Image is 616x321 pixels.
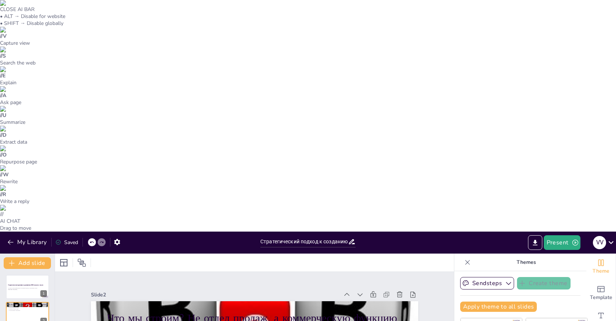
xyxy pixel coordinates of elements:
p: Generated with [URL] [8,289,47,291]
div: Add ready made slides [586,280,616,306]
button: Sendsteps [460,277,514,289]
span: Position [77,258,86,267]
p: Решение бизнес-задач [8,308,47,310]
input: Insert title [260,236,348,247]
p: Themes [473,254,579,271]
button: Apply theme to all slides [460,302,537,312]
p: Коммерческая функция [8,307,47,308]
div: Change the overall theme [586,254,616,280]
p: Что мы строим? Не отдел продаж, а коммерческую функцию [8,303,47,306]
button: V V [593,235,606,250]
span: Template [590,294,612,302]
p: Долгосрочные отношения [8,309,47,311]
strong: Стратегия построения и развития B2B-отдела с нуля [8,284,43,286]
button: Export to PowerPoint [528,235,542,250]
p: От идеи до масштабирования: системный подход к завоеванию рынка [8,288,47,289]
button: Add slide [4,257,51,269]
button: My Library [5,236,50,248]
div: Layout [58,257,70,269]
div: 1 [40,290,47,297]
div: Saved [55,239,78,246]
div: V V [593,236,606,249]
div: 1 [6,275,49,299]
button: Present [544,235,580,250]
span: Theme [593,267,609,275]
button: Create theme [517,277,571,289]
